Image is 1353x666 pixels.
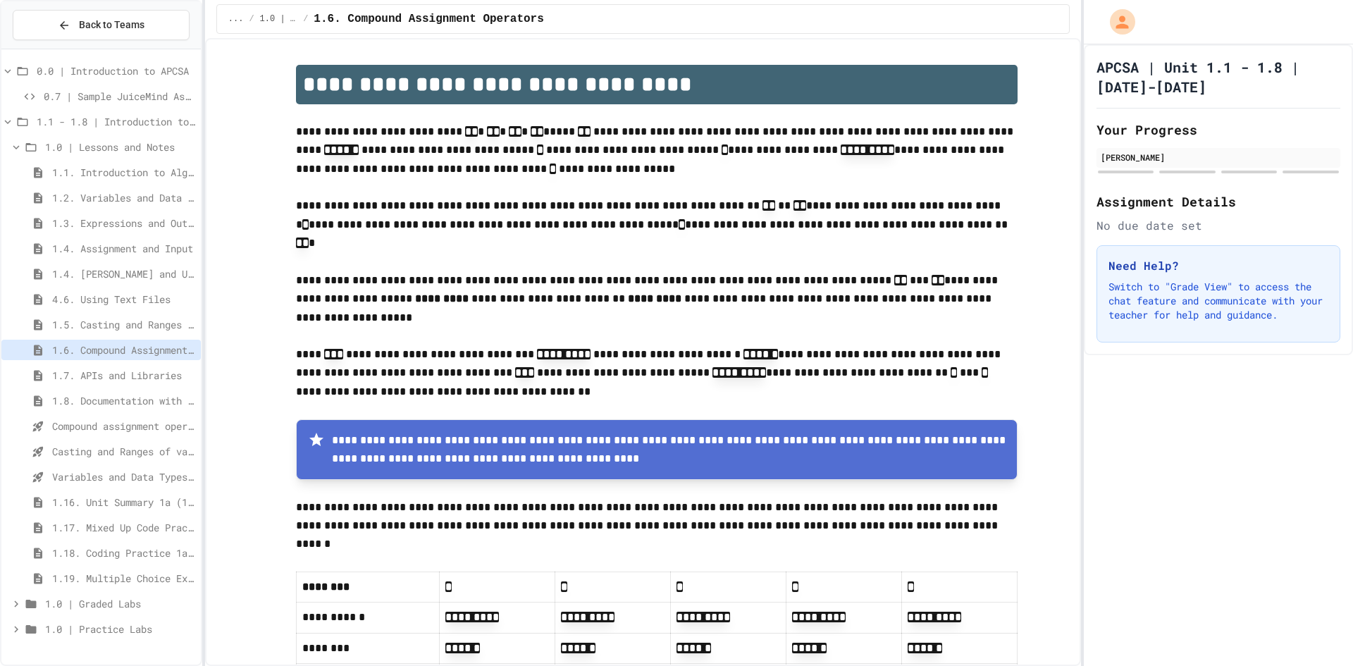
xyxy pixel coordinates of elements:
[1096,192,1340,211] h2: Assignment Details
[1096,217,1340,234] div: No due date set
[1294,610,1339,652] iframe: chat widget
[1101,151,1336,164] div: [PERSON_NAME]
[52,216,195,230] span: 1.3. Expressions and Output [New]
[52,165,195,180] span: 1.1. Introduction to Algorithms, Programming, and Compilers
[1108,280,1328,322] p: Switch to "Grade View" to access the chat feature and communicate with your teacher for help and ...
[52,495,195,510] span: 1.16. Unit Summary 1a (1.1-1.6)
[37,63,195,78] span: 0.0 | Introduction to APCSA
[249,13,254,25] span: /
[45,596,195,611] span: 1.0 | Graded Labs
[44,89,195,104] span: 0.7 | Sample JuiceMind Assignment - [GEOGRAPHIC_DATA]
[52,368,195,383] span: 1.7. APIs and Libraries
[260,13,298,25] span: 1.0 | Lessons and Notes
[52,520,195,535] span: 1.17. Mixed Up Code Practice 1.1-1.6
[1095,6,1139,38] div: My Account
[1096,57,1340,97] h1: APCSA | Unit 1.1 - 1.8 | [DATE]-[DATE]
[45,140,195,154] span: 1.0 | Lessons and Notes
[303,13,308,25] span: /
[52,317,195,332] span: 1.5. Casting and Ranges of Values
[37,114,195,129] span: 1.1 - 1.8 | Introduction to Java
[52,292,195,307] span: 4.6. Using Text Files
[1096,120,1340,140] h2: Your Progress
[52,266,195,281] span: 1.4. [PERSON_NAME] and User Input
[228,13,244,25] span: ...
[45,622,195,636] span: 1.0 | Practice Labs
[1236,548,1339,608] iframe: chat widget
[52,419,195,433] span: Compound assignment operators - Quiz
[52,343,195,357] span: 1.6. Compound Assignment Operators
[52,469,195,484] span: Variables and Data Types - Quiz
[52,545,195,560] span: 1.18. Coding Practice 1a (1.1-1.6)
[79,18,144,32] span: Back to Teams
[13,10,190,40] button: Back to Teams
[52,393,195,408] span: 1.8. Documentation with Comments and Preconditions
[52,241,195,256] span: 1.4. Assignment and Input
[52,571,195,586] span: 1.19. Multiple Choice Exercises for Unit 1a (1.1-1.6)
[52,190,195,205] span: 1.2. Variables and Data Types
[1108,257,1328,274] h3: Need Help?
[52,444,195,459] span: Casting and Ranges of variables - Quiz
[314,11,543,27] span: 1.6. Compound Assignment Operators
